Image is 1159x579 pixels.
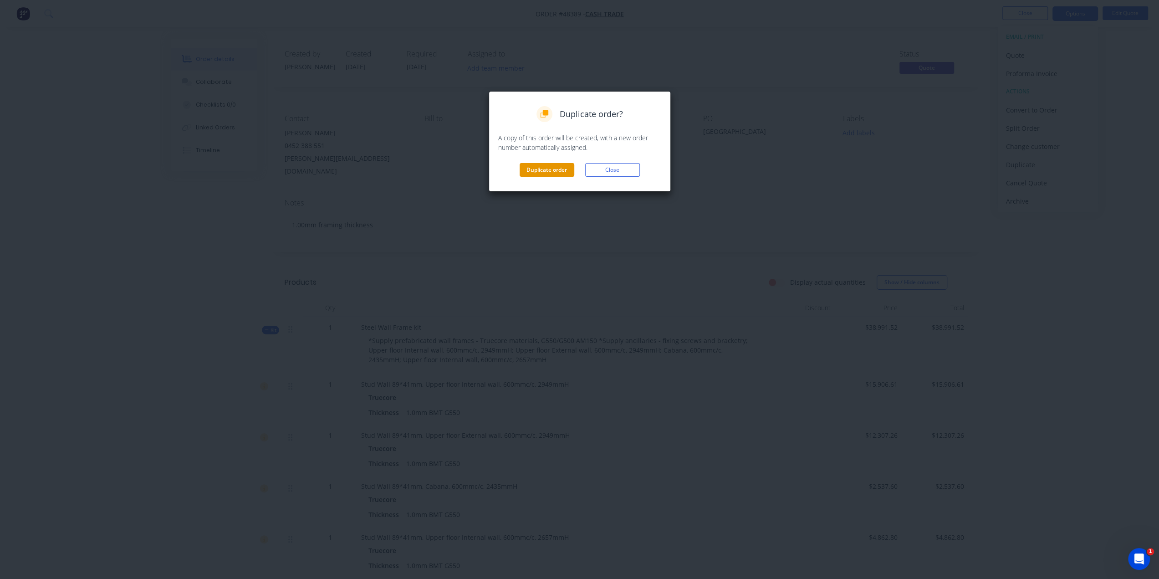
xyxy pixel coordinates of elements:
span: Duplicate order? [560,108,623,120]
p: A copy of this order will be created, with a new order number automatically assigned. [498,133,661,152]
button: Close [585,163,640,177]
span: 1 [1147,548,1154,555]
iframe: Intercom live chat [1128,548,1150,570]
button: Duplicate order [520,163,574,177]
